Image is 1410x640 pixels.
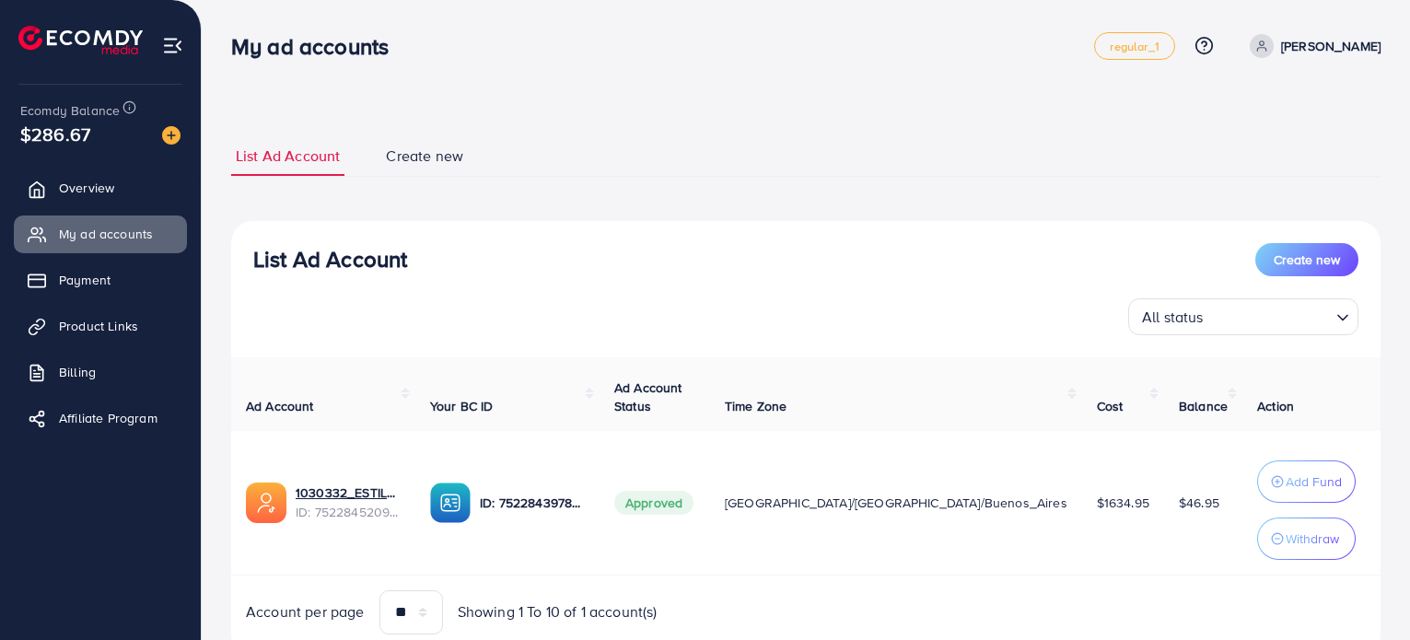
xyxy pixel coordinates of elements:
[1179,494,1219,512] span: $46.95
[1128,298,1358,335] div: Search for option
[1286,471,1342,493] p: Add Fund
[246,601,365,623] span: Account per page
[296,503,401,521] span: ID: 7522845209177309200
[246,483,286,523] img: ic-ads-acc.e4c84228.svg
[1242,34,1381,58] a: [PERSON_NAME]
[1097,397,1124,415] span: Cost
[14,169,187,206] a: Overview
[1332,557,1396,626] iframe: Chat
[14,308,187,344] a: Product Links
[253,246,407,273] h3: List Ad Account
[20,101,120,120] span: Ecomdy Balance
[725,494,1067,512] span: [GEOGRAPHIC_DATA]/[GEOGRAPHIC_DATA]/Buenos_Aires
[18,26,143,54] img: logo
[59,409,157,427] span: Affiliate Program
[1138,304,1207,331] span: All status
[59,179,114,197] span: Overview
[296,483,401,502] a: 1030332_ESTILOCRIOLLO11_1751548899317
[59,271,111,289] span: Payment
[14,262,187,298] a: Payment
[236,145,340,167] span: List Ad Account
[614,378,682,415] span: Ad Account Status
[1094,32,1174,60] a: regular_1
[14,400,187,436] a: Affiliate Program
[162,126,181,145] img: image
[614,491,693,515] span: Approved
[458,601,658,623] span: Showing 1 To 10 of 1 account(s)
[1286,528,1339,550] p: Withdraw
[1179,397,1228,415] span: Balance
[162,35,183,56] img: menu
[1257,460,1356,503] button: Add Fund
[59,363,96,381] span: Billing
[430,483,471,523] img: ic-ba-acc.ded83a64.svg
[1110,41,1159,52] span: regular_1
[1209,300,1329,331] input: Search for option
[246,397,314,415] span: Ad Account
[725,397,787,415] span: Time Zone
[1257,518,1356,560] button: Withdraw
[386,145,463,167] span: Create new
[430,397,494,415] span: Your BC ID
[1255,243,1358,276] button: Create new
[1281,35,1381,57] p: [PERSON_NAME]
[20,121,90,147] span: $286.67
[231,33,403,60] h3: My ad accounts
[296,483,401,521] div: <span class='underline'>1030332_ESTILOCRIOLLO11_1751548899317</span></br>7522845209177309200
[480,492,585,514] p: ID: 7522843978698817554
[14,215,187,252] a: My ad accounts
[1097,494,1149,512] span: $1634.95
[1257,397,1294,415] span: Action
[14,354,187,390] a: Billing
[59,317,138,335] span: Product Links
[59,225,153,243] span: My ad accounts
[1274,250,1340,269] span: Create new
